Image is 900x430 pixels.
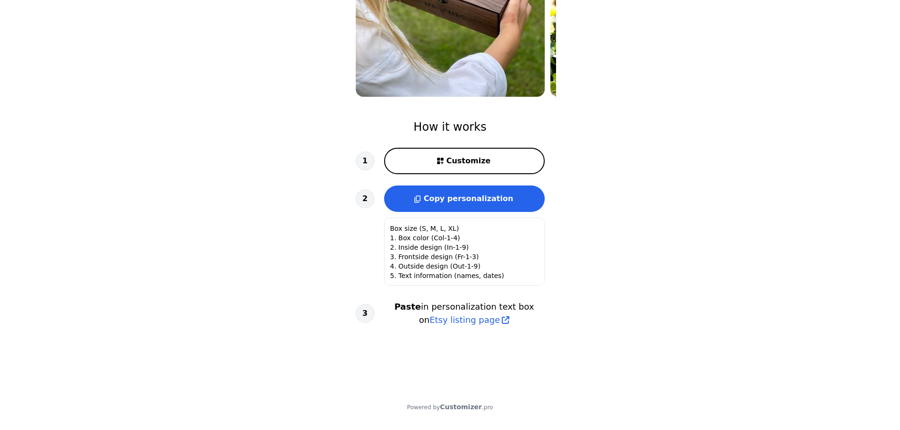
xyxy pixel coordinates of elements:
[384,300,545,327] h3: in personalization text box on
[446,155,491,167] span: Customize
[384,148,545,174] button: Customize
[482,404,493,411] span: .pro
[362,193,368,204] span: 2
[440,404,493,411] a: Customizer.pro
[362,308,368,319] span: 3
[394,302,421,312] b: Paste
[407,402,493,412] div: Powered by
[384,185,545,212] button: Copy personalization
[429,313,500,327] span: Etsy listing page
[424,194,514,203] span: Copy personalization
[356,119,545,135] h2: How it works
[440,403,482,411] span: Customizer
[362,155,368,167] span: 1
